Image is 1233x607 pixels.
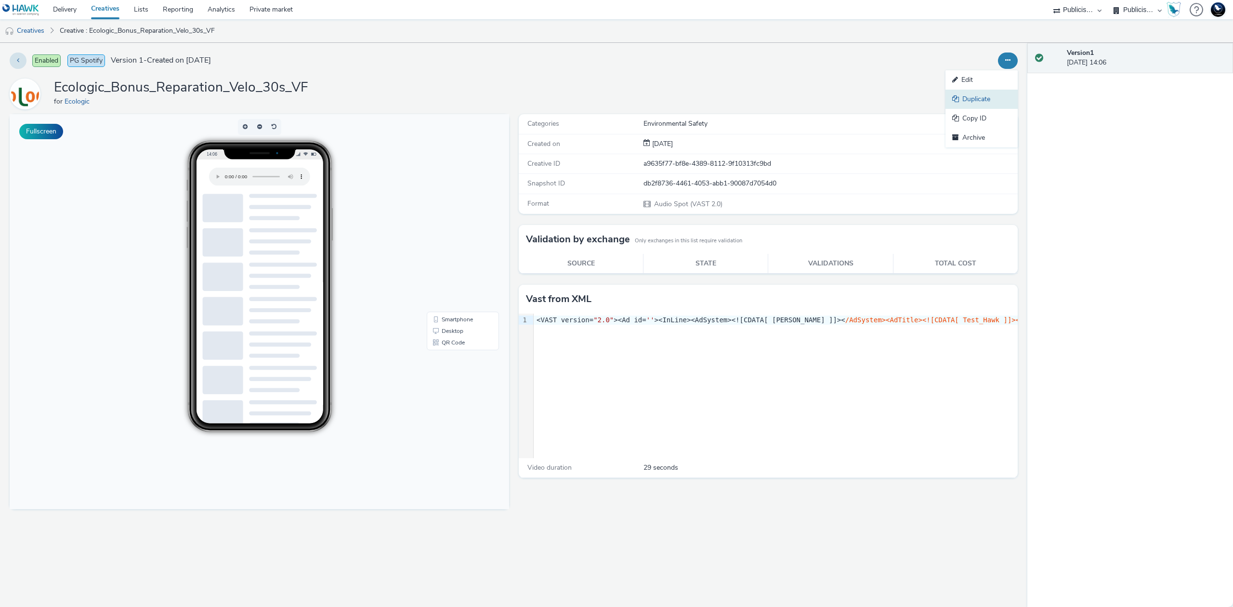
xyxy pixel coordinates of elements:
span: Video duration [527,463,572,472]
span: 14:06 [197,37,207,42]
span: /AdSystem><AdTitle><![CDATA[ Test_Hawk ]]></ [845,316,1024,324]
a: Duplicate [945,90,1018,109]
li: Smartphone [419,199,487,211]
span: Enabled [32,54,61,67]
span: Snapshot ID [527,179,565,188]
img: Hawk Academy [1167,2,1181,17]
h3: Validation by exchange [526,232,630,247]
span: "2.0" [593,316,614,324]
a: Edit [945,70,1018,90]
a: Ecologic [10,89,44,98]
span: Version 1 - Created on [DATE] [111,55,211,66]
span: 29 seconds [643,463,678,473]
a: Ecologic [65,97,93,106]
div: [DATE] 14:06 [1067,48,1225,68]
span: Audio Spot (VAST 2.0) [653,199,722,209]
div: 1 [519,316,528,325]
th: Total cost [893,254,1018,274]
div: Environmental Safety [643,119,1017,129]
th: State [643,254,768,274]
span: '' [646,316,655,324]
span: Format [527,199,549,208]
li: Desktop [419,211,487,223]
th: Validations [768,254,893,274]
h3: Vast from XML [526,292,591,306]
span: for [54,97,65,106]
div: a9635f77-bf8e-4389-8112-9f10313fc9bd [643,159,1017,169]
span: PG Spotify [67,54,105,67]
small: Only exchanges in this list require validation [635,237,742,245]
strong: Version 1 [1067,48,1094,57]
span: QR Code [432,225,455,231]
div: db2f8736-4461-4053-abb1-90087d7054d0 [643,179,1017,188]
img: Support Hawk [1211,2,1225,17]
img: Ecologic [11,80,39,108]
h1: Ecologic_Bonus_Reparation_Velo_30s_VF [54,79,308,97]
th: Source [519,254,643,274]
span: Desktop [432,214,454,220]
span: Creative ID [527,159,560,168]
img: audio [5,26,14,36]
span: [DATE] [650,139,673,148]
a: Archive [945,128,1018,147]
a: Creative : Ecologic_Bonus_Reparation_Velo_30s_VF [55,19,220,42]
a: Copy ID [945,109,1018,128]
span: Smartphone [432,202,463,208]
span: Created on [527,139,560,148]
div: Creation 19 August 2025, 14:06 [650,139,673,149]
span: Categories [527,119,559,128]
img: undefined Logo [2,4,39,16]
a: Hawk Academy [1167,2,1185,17]
li: QR Code [419,223,487,234]
button: Fullscreen [19,124,63,139]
